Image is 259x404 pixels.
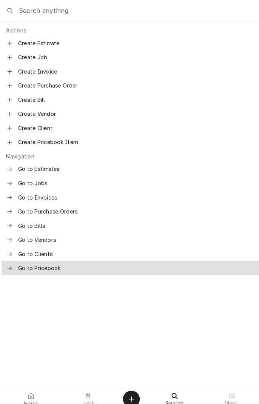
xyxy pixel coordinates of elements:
[18,218,253,226] span: Go to Bills
[59,384,115,402] a: Jobs
[18,108,253,116] span: Create Vendor
[23,395,38,401] span: Home
[3,384,59,402] a: Home
[2,149,257,160] div: Navigation
[18,136,253,144] span: Create Pricebook Item
[18,260,253,268] span: Go to Pricebook
[18,38,253,46] span: Create Estimate
[163,395,181,401] span: Search
[18,204,253,212] span: Go to Purchase Orders
[18,122,253,130] span: Create Client
[121,385,138,402] button: Create Object
[18,52,253,60] span: Create Job
[2,25,257,35] div: Actions
[18,177,253,184] span: Go to Jobs
[18,163,253,171] span: Go to Estimates
[201,384,256,402] a: Menu
[221,395,235,401] span: Menu
[145,384,200,402] a: Search
[80,395,93,401] span: Jobs
[18,232,253,240] span: Go to Vendors
[18,94,253,102] span: Create Bill
[2,25,257,271] div: Suggestions
[18,246,253,254] span: Go to Clients
[18,66,253,74] span: Create Invoice
[18,190,253,198] span: Go to Invoices
[18,80,253,88] span: Create Purchase Order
